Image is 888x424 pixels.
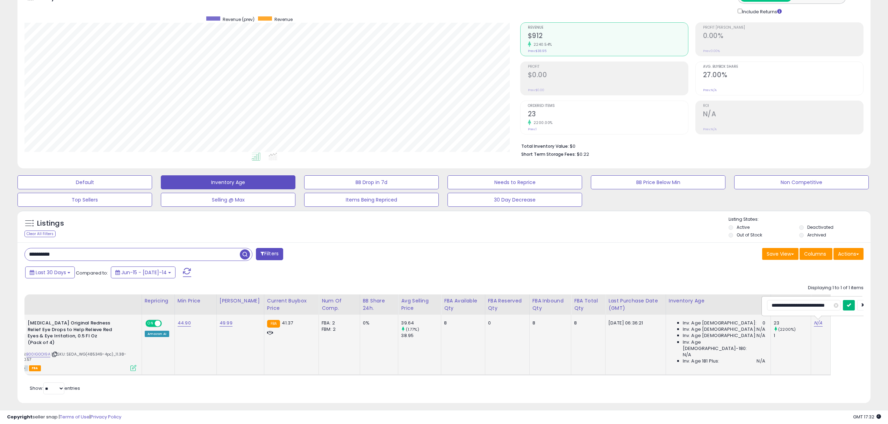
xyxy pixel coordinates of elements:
span: 0 [762,320,765,326]
small: Prev: $38.95 [528,49,546,53]
div: 1 [774,332,811,339]
div: 0 [488,320,524,326]
span: 2025-08-14 17:32 GMT [853,414,881,420]
b: Total Inventory Value: [521,143,569,149]
button: Jun-15 - [DATE]-14 [111,266,176,278]
small: (2200%) [778,327,796,332]
button: Last 30 Days [25,266,75,278]
div: 8 [574,320,600,326]
b: [MEDICAL_DATA] Original Redness Relief Eye Drops to Help Relieve Red Eyes & Eye Irritation, 0.5 F... [28,320,113,348]
span: ROI [703,104,863,108]
small: Prev: 0.00% [703,49,720,53]
a: N/A [814,320,822,327]
span: Inv. Age [DEMOGRAPHIC_DATA]-180: [683,339,765,352]
div: Inventory Age [669,297,768,305]
button: BB Drop in 7d [304,175,439,189]
button: Top Sellers [17,193,152,207]
span: OFF [160,321,172,327]
div: BB Share 24h. [363,297,395,312]
a: 44.90 [178,320,191,327]
button: Selling @ Max [161,193,295,207]
span: Profit [528,65,688,69]
small: Prev: $0.00 [528,88,544,92]
label: Active [737,224,750,230]
div: Avg Selling Price [401,297,438,312]
div: FBM: 2 [322,326,355,332]
button: Actions [833,248,864,260]
div: 8 [444,320,479,326]
span: Show: entries [30,385,80,392]
span: | SKU: SEOA_WG(485349-4pc)_11.38-BEP_20.57 [12,351,127,362]
span: Revenue [528,26,688,30]
div: Last Purchase Date (GMT) [608,297,663,312]
button: Columns [800,248,832,260]
h2: $912 [528,32,688,41]
div: seller snap | | [7,414,121,421]
small: 2200.00% [531,120,553,125]
div: Displaying 1 to 1 of 1 items [808,285,864,291]
small: 2240.54% [531,42,552,47]
span: N/A [757,332,765,339]
div: [DATE] 06:36:21 [608,320,660,326]
span: $0.22 [577,151,589,158]
a: Privacy Policy [91,414,121,420]
div: [PERSON_NAME] [220,297,261,305]
span: Ordered Items [528,104,688,108]
div: Include Returns [732,7,790,15]
span: N/A [683,352,691,358]
a: Terms of Use [60,414,89,420]
span: Inv. Age [DEMOGRAPHIC_DATA]: [683,326,757,332]
span: Last 30 Days [36,269,66,276]
li: $0 [521,141,859,150]
div: Num of Comp. [322,297,357,312]
span: Inv. Age [DEMOGRAPHIC_DATA]: [683,332,757,339]
span: Revenue [274,16,293,22]
h5: Listings [37,219,64,228]
div: FBA Total Qty [574,297,602,312]
div: 8 [532,320,566,326]
small: Prev: 1 [528,127,537,131]
h2: 0.00% [703,32,863,41]
div: 0% [363,320,393,326]
span: Revenue (prev) [223,16,255,22]
span: Compared to: [76,270,108,276]
button: 30 Day Decrease [447,193,582,207]
div: Clear All Filters [24,231,56,237]
small: Prev: N/A [703,88,717,92]
button: Inventory Age [161,175,295,189]
span: Columns [804,250,826,257]
small: Prev: N/A [703,127,717,131]
div: Min Price [178,297,214,305]
b: Short Term Storage Fees: [521,151,576,157]
button: Default [17,175,152,189]
div: FBA: 2 [322,320,355,326]
div: Repricing [145,297,172,305]
h2: 27.00% [703,71,863,80]
a: 49.99 [220,320,232,327]
span: Inv. Age 181 Plus: [683,358,719,364]
label: Archived [807,232,826,238]
span: Avg. Buybox Share [703,65,863,69]
div: FBA Reserved Qty [488,297,527,312]
span: ON [146,321,155,327]
div: 39.64 [401,320,441,326]
span: N/A [757,326,765,332]
button: BB Price Below Min [591,175,725,189]
p: Listing States: [729,216,871,223]
span: N/A [757,358,765,364]
span: FBA [29,365,41,371]
span: Profit [PERSON_NAME] [703,26,863,30]
span: Jun-15 - [DATE]-14 [121,269,167,276]
label: Out of Stock [737,232,762,238]
h2: N/A [703,110,863,119]
button: Non Competitive [734,175,869,189]
h2: $0.00 [528,71,688,80]
div: FBA inbound Qty [532,297,568,312]
button: Filters [256,248,283,260]
label: Deactivated [807,224,833,230]
h2: 23 [528,110,688,119]
div: Current Buybox Price [267,297,316,312]
small: FBA [267,320,280,328]
button: Needs to Reprice [447,175,582,189]
div: Amazon AI [145,331,169,337]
